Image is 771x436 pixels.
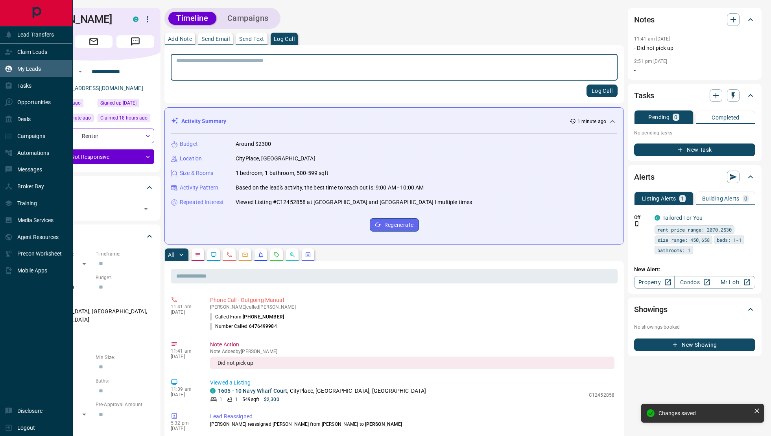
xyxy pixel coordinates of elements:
[75,35,113,48] span: Email
[218,387,426,395] p: , CityPlace, [GEOGRAPHIC_DATA], [GEOGRAPHIC_DATA]
[210,313,284,320] p: Called From:
[171,420,198,426] p: 5:32 pm
[140,203,151,214] button: Open
[634,89,654,102] h2: Tasks
[702,196,740,201] p: Building Alerts
[171,348,198,354] p: 11:41 am
[712,115,740,120] p: Completed
[171,304,198,309] p: 11:41 am
[634,265,755,274] p: New Alert:
[681,196,684,201] p: 1
[648,114,670,120] p: Pending
[634,10,755,29] div: Notes
[96,250,154,258] p: Timeframe:
[210,340,614,349] p: Note Action
[370,218,419,232] button: Regenerate
[634,86,755,105] div: Tasks
[210,412,614,421] p: Lead Reassigned
[219,396,222,403] p: 1
[634,66,755,75] p: -
[634,303,668,316] h2: Showings
[634,59,668,64] p: 2:51 pm [DATE]
[33,425,154,432] p: Credit Score:
[236,169,329,177] p: 1 bedroom, 1 bathroom, 500-599 sqft
[236,198,472,206] p: Viewed Listing #C12452858 at [GEOGRAPHIC_DATA] and [GEOGRAPHIC_DATA] I multiple times
[219,12,277,25] button: Campaigns
[33,227,154,246] div: Criteria
[54,85,143,91] a: [EMAIL_ADDRESS][DOMAIN_NAME]
[76,67,85,76] button: Open
[218,388,287,394] a: 1605 - 10 Navy Wharf Court
[226,252,232,258] svg: Calls
[657,236,710,244] span: size range: 450,658
[210,421,614,428] p: [PERSON_NAME] reassigned [PERSON_NAME] from [PERSON_NAME] to
[365,421,402,427] span: [PERSON_NAME]
[96,377,154,384] p: Baths:
[96,274,154,281] p: Budget:
[264,396,279,403] p: $2,300
[210,388,216,394] div: condos.ca
[235,396,238,403] p: 1
[674,114,677,120] p: 0
[180,198,224,206] p: Repeated Interest
[249,324,277,329] span: 6476499984
[242,396,259,403] p: 549 sqft
[634,276,675,289] a: Property
[96,354,154,361] p: Min Size:
[33,330,154,337] p: Motivation:
[274,36,295,42] p: Log Call
[715,276,755,289] a: Mr.Loft
[634,127,755,139] p: No pending tasks
[657,246,690,254] span: bathrooms: 1
[662,215,703,221] a: Tailored For You
[242,252,248,258] svg: Emails
[210,296,614,304] p: Phone Call - Outgoing Manual
[33,298,154,305] p: Areas Searched:
[289,252,295,258] svg: Opportunities
[171,309,198,315] p: [DATE]
[180,155,202,163] p: Location
[195,252,201,258] svg: Notes
[658,410,751,416] div: Changes saved
[717,236,741,244] span: beds: 1-1
[243,314,284,320] span: [PHONE_NUMBER]
[589,392,614,399] p: C12452858
[634,171,655,183] h2: Alerts
[116,35,154,48] span: Message
[634,167,755,186] div: Alerts
[577,118,606,125] p: 1 minute ago
[100,114,148,122] span: Claimed 18 hours ago
[171,426,198,431] p: [DATE]
[210,304,614,310] p: [PERSON_NAME] called [PERSON_NAME]
[634,300,755,319] div: Showings
[634,13,655,26] h2: Notes
[171,114,617,129] div: Activity Summary1 minute ago
[98,99,154,110] div: Mon Oct 13 2025
[674,276,715,289] a: Condos
[634,324,755,331] p: No showings booked
[171,386,198,392] p: 11:39 am
[236,140,271,148] p: Around $2300
[180,140,198,148] p: Budget
[96,401,154,408] p: Pre-Approval Amount:
[171,354,198,359] p: [DATE]
[168,36,192,42] p: Add Note
[587,85,618,97] button: Log Call
[634,338,755,351] button: New Showing
[168,252,174,258] p: All
[171,392,198,397] p: [DATE]
[236,155,315,163] p: CityPlace, [GEOGRAPHIC_DATA]
[33,149,154,164] div: Not Responsive
[236,184,424,192] p: Based on the lead's activity, the best time to reach out is: 9:00 AM - 10:00 AM
[210,323,277,330] p: Number Called:
[33,305,154,326] p: [GEOGRAPHIC_DATA], [GEOGRAPHIC_DATA], [GEOGRAPHIC_DATA]
[657,226,732,234] span: rent price range: 2070,2530
[744,196,747,201] p: 0
[168,12,216,25] button: Timeline
[180,169,214,177] p: Size & Rooms
[634,214,650,221] p: Off
[33,13,121,26] h1: [PERSON_NAME]
[634,44,755,52] p: - Did not pick up
[98,114,154,125] div: Mon Oct 13 2025
[33,178,154,197] div: Tags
